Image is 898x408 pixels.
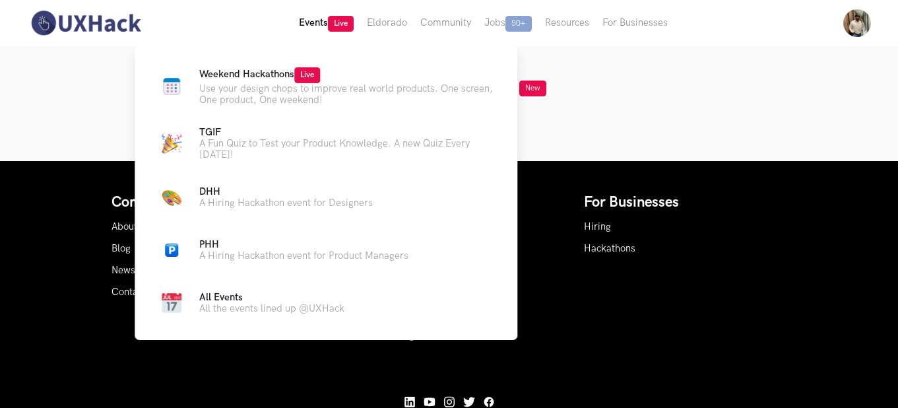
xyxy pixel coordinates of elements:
[199,250,408,261] p: A Hiring Hackathon event for Product Managers
[156,67,496,106] a: Calendar newWeekend HackathonsLiveUse your design chops to improve real world products. One scree...
[156,182,496,213] a: Color PaletteDHHA Hiring Hackathon event for Designers
[156,127,496,160] a: Party capTGIFA Fun Quiz to Test your Product Knowledge. A new Quiz Every [DATE]!
[162,77,181,96] img: Calendar new
[199,69,320,80] span: Weekend Hackathons
[112,265,159,276] a: Newsletter
[199,127,221,138] span: TGIF
[112,221,151,232] a: About Us
[584,243,635,254] a: Hackathons
[112,287,160,298] a: Contact Us
[843,9,871,37] img: Your profile pic
[199,186,220,197] span: DHH
[199,83,496,106] p: Use your design chops to improve real world products. One screen, One product, One weekend!
[162,293,181,313] img: Calendar
[162,134,181,154] img: Party cap
[112,243,131,254] a: Blog
[199,197,373,209] p: A Hiring Hackathon event for Designers
[199,292,243,303] span: All Events
[199,138,496,160] p: A Fun Quiz to Test your Product Knowledge. A new Quiz Every [DATE]!
[27,9,144,37] img: UXHack-logo.png
[328,16,354,32] span: Live
[156,287,496,319] a: CalendarAll EventsAll the events lined up @UXHack
[112,194,315,211] h4: Company
[505,16,532,32] span: 50+
[165,244,178,257] img: Parking
[199,303,344,314] p: All the events lined up @UXHack
[162,187,181,207] img: Color Palette
[584,221,611,232] a: Hiring
[519,81,546,96] span: New
[294,67,320,83] span: Live
[199,239,219,250] span: PHH
[156,234,496,266] a: ParkingPHHA Hiring Hackathon event for Product Managers
[584,194,787,211] h4: For Businesses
